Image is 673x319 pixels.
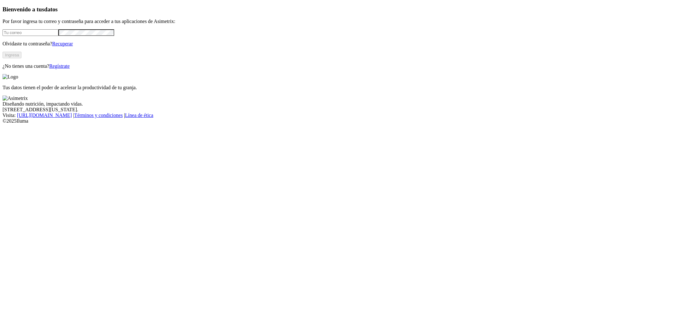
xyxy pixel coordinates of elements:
[3,6,670,13] h3: Bienvenido a tus
[49,63,70,69] a: Regístrate
[3,113,670,118] div: Visita : | |
[125,113,153,118] a: Línea de ética
[3,118,670,124] div: © 2025 Iluma
[3,41,670,47] p: Olvidaste tu contraseña?
[3,74,18,80] img: Logo
[74,113,123,118] a: Términos y condiciones
[3,52,21,58] button: Ingresa
[17,113,72,118] a: [URL][DOMAIN_NAME]
[3,107,670,113] div: [STREET_ADDRESS][US_STATE].
[3,85,670,90] p: Tus datos tienen el poder de acelerar la productividad de tu granja.
[3,19,670,24] p: Por favor ingresa tu correo y contraseña para acceder a tus aplicaciones de Asimetrix:
[3,96,28,101] img: Asimetrix
[3,63,670,69] p: ¿No tienes una cuenta?
[3,29,58,36] input: Tu correo
[3,101,670,107] div: Diseñando nutrición, impactando vidas.
[52,41,73,46] a: Recuperar
[44,6,58,13] span: datos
